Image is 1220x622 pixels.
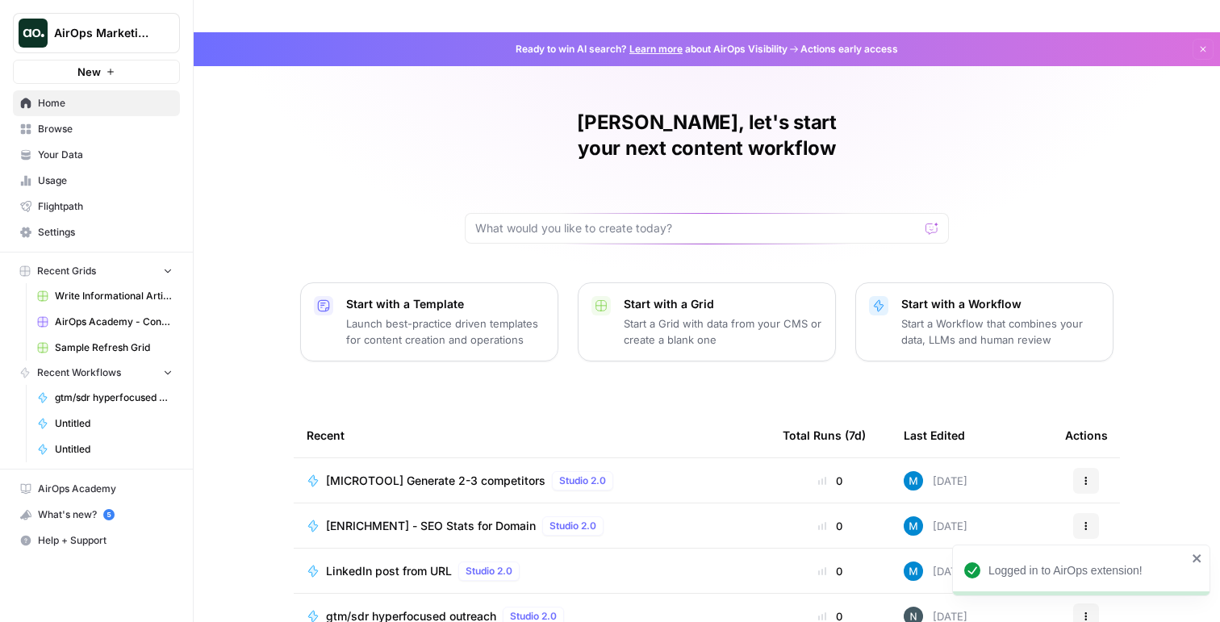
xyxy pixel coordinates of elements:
span: Sample Refresh Grid [55,340,173,355]
p: Start with a Template [346,296,545,312]
span: New [77,64,101,80]
a: Your Data [13,142,180,168]
span: [ENRICHMENT] - SEO Stats for Domain [326,518,536,534]
div: Last Edited [904,413,965,457]
a: 5 [103,509,115,520]
img: AirOps Marketing Logo [19,19,48,48]
span: Ready to win AI search? about AirOps Visibility [516,42,788,56]
p: Launch best-practice driven templates for content creation and operations [346,315,545,348]
span: Untitled [55,416,173,431]
button: New [13,60,180,84]
span: Help + Support [38,533,173,548]
span: Recent Workflows [37,365,121,380]
span: Studio 2.0 [559,474,606,488]
span: Untitled [55,442,173,457]
a: Sample Refresh Grid [30,335,180,361]
span: Browse [38,122,173,136]
p: Start a Grid with data from your CMS or create a blank one [624,315,822,348]
span: Your Data [38,148,173,162]
span: Studio 2.0 [549,519,596,533]
span: AirOps Academy - Content Generation [55,315,173,329]
span: Recent Grids [37,264,96,278]
div: 0 [783,473,878,489]
a: AirOps Academy [13,476,180,502]
span: Home [38,96,173,111]
span: [MICROTOOL] Generate 2-3 competitors [326,473,545,489]
img: 8kf0enzzdu940zcbcdg2qgw3ynsm [904,516,923,536]
div: 0 [783,518,878,534]
button: Help + Support [13,528,180,553]
span: AirOps Academy [38,482,173,496]
button: Recent Grids [13,259,180,283]
a: Untitled [30,436,180,462]
a: [ENRICHMENT] - SEO Stats for DomainStudio 2.0 [307,516,757,536]
div: Logged in to AirOps extension! [988,562,1187,578]
button: Start with a GridStart a Grid with data from your CMS or create a blank one [578,282,836,361]
span: Write Informational Article [55,289,173,303]
p: Start with a Grid [624,296,822,312]
span: Settings [38,225,173,240]
span: Flightpath [38,199,173,214]
p: Start with a Workflow [901,296,1100,312]
a: Browse [13,116,180,142]
div: Actions [1065,413,1108,457]
a: Write Informational Article [30,283,180,309]
a: gtm/sdr hyperfocused outreach [30,385,180,411]
span: gtm/sdr hyperfocused outreach [55,390,173,405]
div: [DATE] [904,516,967,536]
span: AirOps Marketing [54,25,152,41]
button: close [1192,552,1203,565]
h1: [PERSON_NAME], let's start your next content workflow [465,110,949,161]
a: Learn more [629,43,683,55]
span: Usage [38,173,173,188]
text: 5 [107,511,111,519]
button: Recent Workflows [13,361,180,385]
span: LinkedIn post from URL [326,563,452,579]
div: Recent [307,413,757,457]
button: Start with a TemplateLaunch best-practice driven templates for content creation and operations [300,282,558,361]
img: 8kf0enzzdu940zcbcdg2qgw3ynsm [904,561,923,581]
a: Usage [13,168,180,194]
button: What's new? 5 [13,502,180,528]
img: 8kf0enzzdu940zcbcdg2qgw3ynsm [904,471,923,491]
a: LinkedIn post from URLStudio 2.0 [307,561,757,581]
input: What would you like to create today? [475,220,919,236]
div: Total Runs (7d) [783,413,866,457]
div: What's new? [14,503,179,527]
a: Settings [13,219,180,245]
button: Workspace: AirOps Marketing [13,13,180,53]
div: [DATE] [904,561,967,581]
button: Start with a WorkflowStart a Workflow that combines your data, LLMs and human review [855,282,1113,361]
p: Start a Workflow that combines your data, LLMs and human review [901,315,1100,348]
span: Studio 2.0 [466,564,512,578]
a: [MICROTOOL] Generate 2-3 competitorsStudio 2.0 [307,471,757,491]
a: AirOps Academy - Content Generation [30,309,180,335]
a: Home [13,90,180,116]
div: [DATE] [904,471,967,491]
div: 0 [783,563,878,579]
a: Untitled [30,411,180,436]
span: Actions early access [800,42,898,56]
a: Flightpath [13,194,180,219]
